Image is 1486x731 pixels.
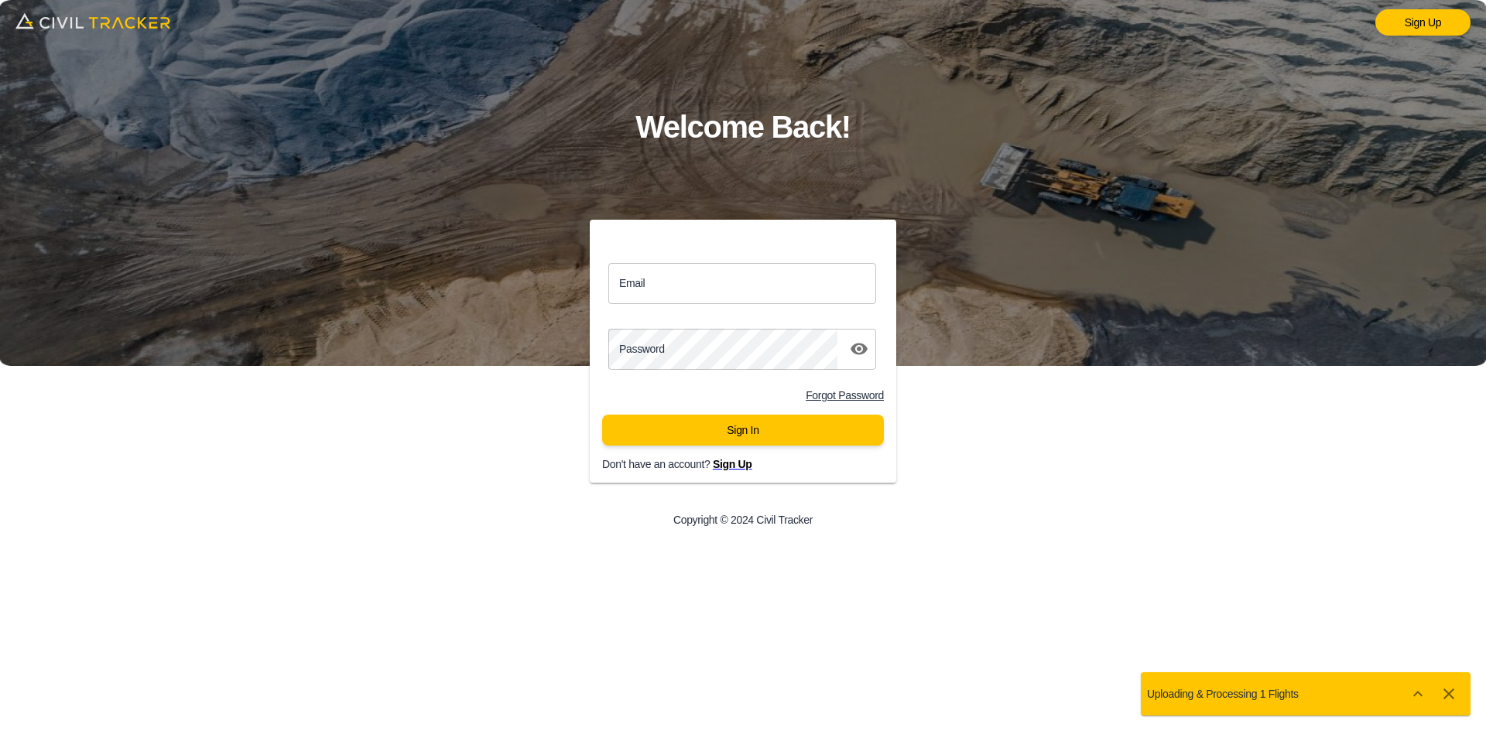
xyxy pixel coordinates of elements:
h1: Welcome Back! [635,102,851,152]
a: Sign Up [713,458,752,470]
p: Copyright © 2024 Civil Tracker [673,514,813,526]
button: Sign In [602,415,884,446]
button: Show more [1402,678,1433,709]
a: Forgot Password [806,389,884,401]
input: email [608,263,876,304]
button: toggle password visibility [844,333,875,364]
p: Uploading & Processing 1 Flights [1147,688,1299,700]
p: Don't have an account? [602,458,909,470]
a: Sign Up [1375,9,1471,36]
img: logo [15,8,170,34]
